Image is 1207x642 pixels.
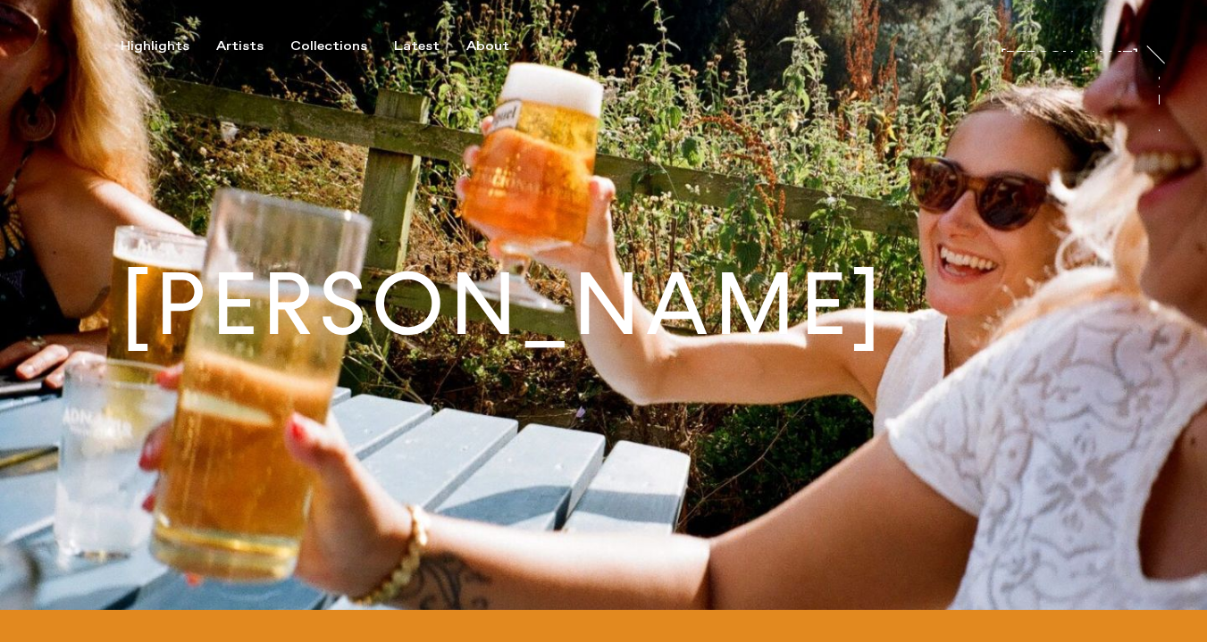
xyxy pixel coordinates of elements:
[1159,72,1177,146] a: At Trayler
[394,38,466,54] button: Latest
[121,38,189,54] div: Highlights
[290,38,394,54] button: Collections
[466,38,509,54] div: About
[290,38,367,54] div: Collections
[121,262,886,348] h1: [PERSON_NAME]
[1001,34,1138,52] a: [PERSON_NAME]
[466,38,536,54] button: About
[216,38,264,54] div: Artists
[1146,72,1161,148] div: At Trayler
[216,38,290,54] button: Artists
[394,38,440,54] div: Latest
[1001,50,1138,64] div: [PERSON_NAME]
[121,38,216,54] button: Highlights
